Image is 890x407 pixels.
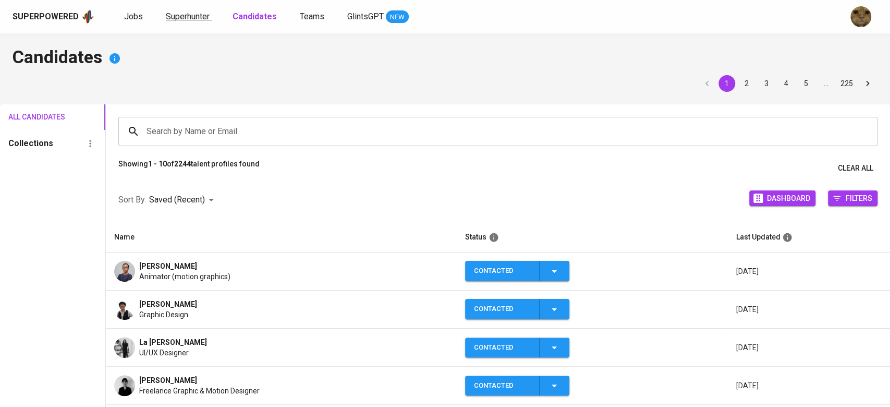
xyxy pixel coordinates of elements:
[300,10,326,23] a: Teams
[736,266,882,277] p: [DATE]
[114,299,135,320] img: 215c848d4f7c79f95c77ae6278d52956.jpg
[114,337,135,358] img: aa4ad6998ea59d7d875d42bf08f38eb3.jpg
[465,376,569,396] button: Contacted
[347,11,384,21] span: GlintsGPT
[457,222,727,253] th: Status
[347,10,409,23] a: GlintsGPT NEW
[473,261,531,281] div: Contacted
[139,337,207,348] span: La [PERSON_NAME]
[473,338,531,358] div: Contacted
[778,75,795,92] button: Go to page 4
[473,299,531,319] div: Contacted
[859,75,876,92] button: Go to next page
[13,9,95,25] a: Superpoweredapp logo
[850,6,871,27] img: ec6c0910-f960-4a00-a8f8-c5744e41279e.jpg
[166,11,210,21] span: Superhunter
[233,10,279,23] a: Candidates
[139,261,197,271] span: [PERSON_NAME]
[736,342,882,353] p: [DATE]
[465,299,569,319] button: Contacted
[846,191,872,205] span: Filters
[838,162,873,175] span: Clear All
[798,75,814,92] button: Go to page 5
[386,12,409,22] span: NEW
[8,136,53,151] h6: Collections
[818,78,834,89] div: …
[834,159,877,178] button: Clear All
[149,194,205,206] p: Saved (Recent)
[8,111,51,124] span: All Candidates
[81,9,95,25] img: app logo
[473,376,531,396] div: Contacted
[837,75,856,92] button: Go to page 225
[139,271,230,282] span: Animator (motion graphics)
[139,299,197,309] span: [PERSON_NAME]
[300,11,324,21] span: Teams
[174,160,191,168] b: 2244
[149,190,217,210] div: Saved (Recent)
[124,11,143,21] span: Jobs
[124,10,145,23] a: Jobs
[697,75,877,92] nav: pagination navigation
[139,309,188,320] span: Graphic Design
[148,160,167,168] b: 1 - 10
[114,375,135,396] img: a9fe825056eeab0cfdfee236cda202e9.jpg
[465,338,569,358] button: Contacted
[166,10,212,23] a: Superhunter
[828,190,877,206] button: Filters
[736,380,882,391] p: [DATE]
[114,261,135,282] img: 41113bb1057a05ce8495dbe5f0fa0a59.jpg
[758,75,775,92] button: Go to page 3
[13,46,877,71] h4: Candidates
[118,159,260,178] p: Showing of talent profiles found
[139,348,189,358] span: UI/UX Designer
[718,75,735,92] button: page 1
[118,194,145,206] p: Sort By
[736,304,882,315] p: [DATE]
[727,222,890,253] th: Last Updated
[465,261,569,281] button: Contacted
[749,190,815,206] button: Dashboard
[233,11,277,21] b: Candidates
[106,222,457,253] th: Name
[139,386,260,396] span: Freelance Graphic & Motion Designer
[139,375,197,386] span: [PERSON_NAME]
[767,191,810,205] span: Dashboard
[13,11,79,23] div: Superpowered
[738,75,755,92] button: Go to page 2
